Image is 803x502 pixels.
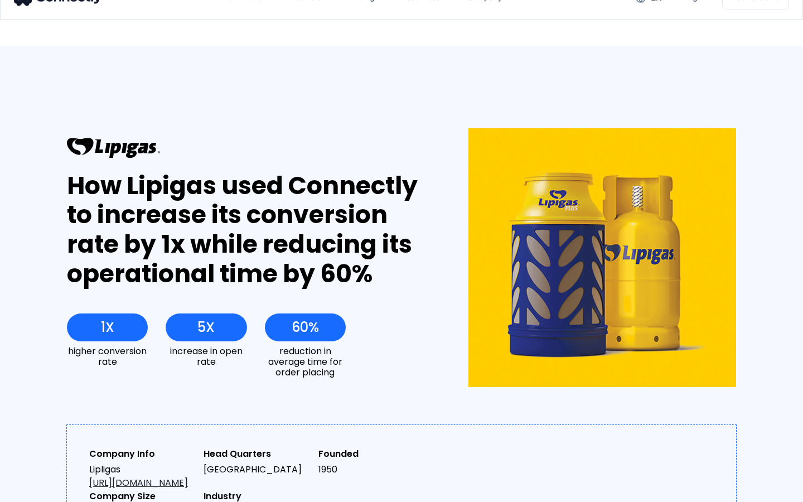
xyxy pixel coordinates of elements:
div: reduction in average time for order placing [265,346,346,378]
div: 1X [101,320,114,335]
div: Lipligas [89,463,195,490]
div: [GEOGRAPHIC_DATA] [204,463,309,476]
div: How Lipigas used Connectly to increase its conversion rate by 1x while reducing its operational t... [67,171,428,289]
div: 60% [292,320,319,335]
aside: Language selected: English [11,482,67,498]
div: Company Info [89,447,195,461]
div: increase in open rate [166,346,246,367]
div: Founded [318,447,424,461]
div: Head Quarters [204,447,309,461]
a: [URL][DOMAIN_NAME] [89,476,188,489]
div: higher conversion rate [67,346,148,367]
div: 1950 [318,463,424,476]
ul: Language list [22,482,67,498]
div: 5X [197,320,215,335]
